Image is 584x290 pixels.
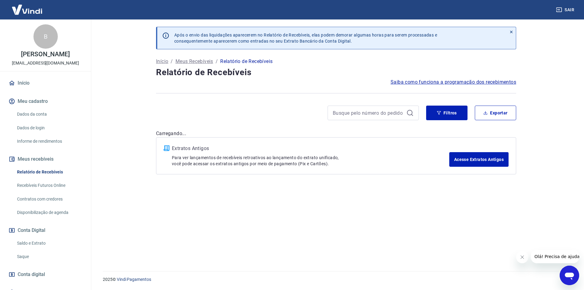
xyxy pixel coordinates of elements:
button: Meu cadastro [7,95,84,108]
p: [EMAIL_ADDRESS][DOMAIN_NAME] [12,60,79,66]
div: B [33,24,58,49]
p: 2025 © [103,276,569,283]
a: Dados de login [15,122,84,134]
img: Vindi [7,0,47,19]
button: Sair [555,4,577,16]
a: Conta digital [7,268,84,281]
a: Vindi Pagamentos [117,277,151,282]
a: Saiba como funciona a programação dos recebimentos [391,79,516,86]
a: Disponibilização de agenda [15,206,84,219]
button: Meus recebíveis [7,152,84,166]
iframe: Mensagem da empresa [531,250,579,263]
a: Recebíveis Futuros Online [15,179,84,192]
h4: Relatório de Recebíveis [156,66,516,79]
a: Acesse Extratos Antigos [449,152,509,167]
p: / [216,58,218,65]
a: Saldo e Extrato [15,237,84,250]
p: Extratos Antigos [172,145,449,152]
a: Informe de rendimentos [15,135,84,148]
button: Exportar [475,106,516,120]
iframe: Fechar mensagem [516,251,528,263]
button: Conta Digital [7,224,84,237]
span: Conta digital [18,270,45,279]
a: Contratos com credores [15,193,84,205]
a: Meus Recebíveis [176,58,213,65]
a: Início [7,76,84,90]
a: Início [156,58,168,65]
button: Filtros [426,106,468,120]
p: [PERSON_NAME] [21,51,70,58]
p: Após o envio das liquidações aparecerem no Relatório de Recebíveis, elas podem demorar algumas ho... [174,32,437,44]
a: Relatório de Recebíveis [15,166,84,178]
iframe: Botão para abrir a janela de mensagens [560,266,579,285]
span: Olá! Precisa de ajuda? [4,4,51,9]
p: / [171,58,173,65]
input: Busque pelo número do pedido [333,108,404,117]
p: Relatório de Recebíveis [220,58,273,65]
p: Carregando... [156,130,516,137]
a: Saque [15,250,84,263]
a: Dados da conta [15,108,84,121]
img: ícone [164,145,169,151]
p: Para ver lançamentos de recebíveis retroativos ao lançamento do extrato unificado, você pode aces... [172,155,449,167]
